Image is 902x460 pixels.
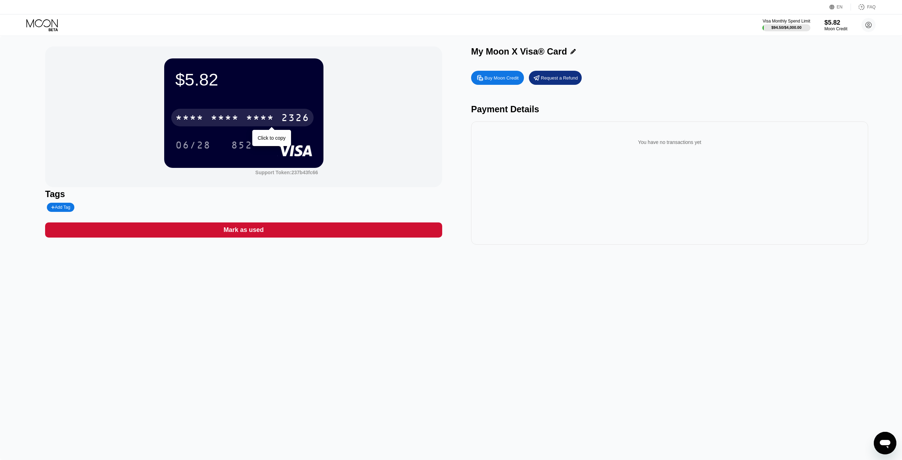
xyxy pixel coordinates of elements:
div: Request a Refund [529,71,582,85]
div: $5.82 [824,19,847,26]
div: Mark as used [45,222,442,238]
div: Mark as used [223,226,264,234]
div: 06/28 [170,136,216,154]
div: You have no transactions yet [477,132,863,152]
div: Payment Details [471,104,868,114]
div: Visa Monthly Spend Limit [762,19,810,24]
iframe: Button to launch messaging window [874,432,896,454]
div: 852 [226,136,258,154]
div: EN [829,4,851,11]
div: Add Tag [47,203,74,212]
div: 06/28 [175,140,211,152]
div: 852 [231,140,252,152]
div: Buy Moon Credit [484,75,519,81]
div: Request a Refund [541,75,578,81]
div: $94.50 / $4,000.00 [771,25,802,30]
div: EN [837,5,843,10]
div: Click to copy [258,135,285,141]
div: Moon Credit [824,26,847,31]
div: FAQ [851,4,876,11]
div: $5.82 [175,70,312,89]
div: Buy Moon Credit [471,71,524,85]
div: Visa Monthly Spend Limit$94.50/$4,000.00 [762,19,810,31]
div: 2326 [281,113,309,124]
div: Support Token:237b43fc66 [255,170,318,175]
div: $5.82Moon Credit [824,19,847,31]
div: Support Token: 237b43fc66 [255,170,318,175]
div: My Moon X Visa® Card [471,46,567,57]
div: Tags [45,189,442,199]
div: FAQ [867,5,876,10]
div: Add Tag [51,205,70,210]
